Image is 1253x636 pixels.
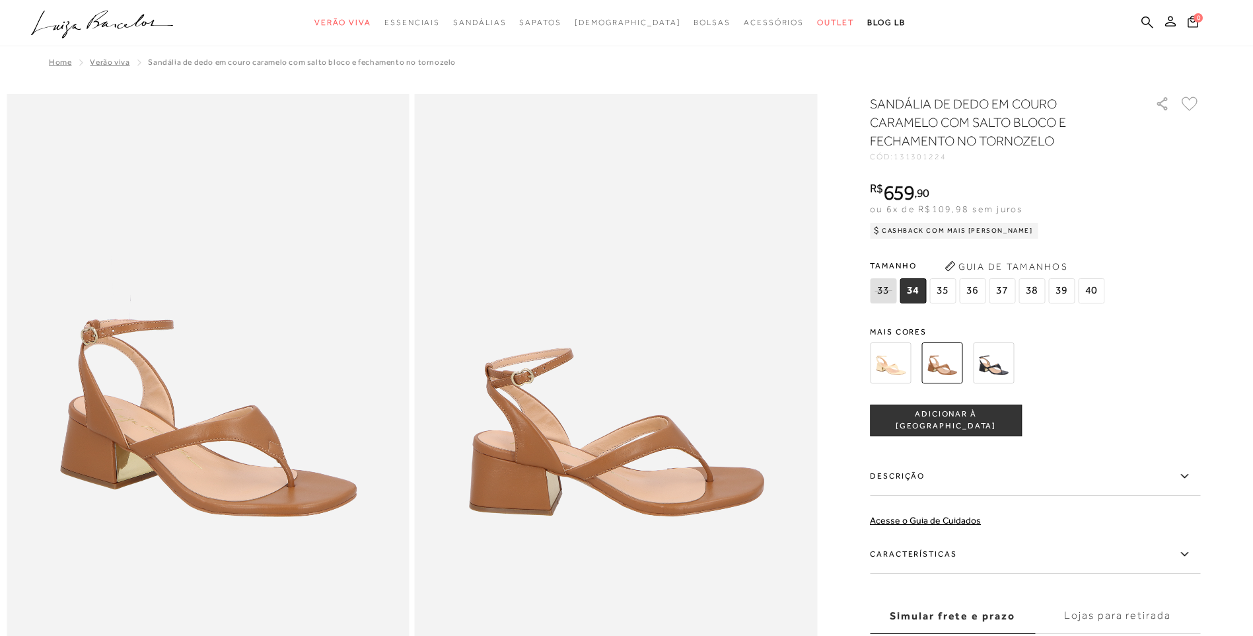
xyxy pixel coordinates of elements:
a: Verão Viva [90,58,129,67]
label: Simular frete e prazo [870,598,1035,634]
button: Guia de Tamanhos [940,256,1072,277]
span: Bolsas [694,18,731,27]
span: SANDÁLIA DE DEDO EM COURO CARAMELO COM SALTO BLOCO E FECHAMENTO NO TORNOZELO [148,58,456,67]
span: Verão Viva [314,18,371,27]
span: 35 [929,278,956,303]
a: categoryNavScreenReaderText [744,11,804,35]
a: categoryNavScreenReaderText [384,11,440,35]
span: Outlet [817,18,854,27]
span: Essenciais [384,18,440,27]
a: categoryNavScreenReaderText [314,11,371,35]
a: categoryNavScreenReaderText [519,11,561,35]
span: ADICIONAR À [GEOGRAPHIC_DATA] [871,409,1021,432]
img: SANDÁLIA DE DEDO EM COURO PRETO COM SALTO BLOCO E FECHAMENTO NO TORNOZELO [973,342,1014,383]
span: 38 [1019,278,1045,303]
i: R$ [870,182,883,194]
span: 0 [1194,13,1203,22]
span: ou 6x de R$109,98 sem juros [870,204,1022,214]
i: , [914,187,929,199]
a: categoryNavScreenReaderText [817,11,854,35]
img: SANDÁLIA DE DEDO EM COURO BAUNILHA COM SALTO BLOCO E FECHAMENTO NO TORNOZELO [870,342,911,383]
button: ADICIONAR À [GEOGRAPHIC_DATA] [870,405,1022,436]
span: BLOG LB [867,18,906,27]
label: Características [870,536,1200,574]
a: BLOG LB [867,11,906,35]
span: 131301224 [894,152,947,161]
span: [DEMOGRAPHIC_DATA] [575,18,681,27]
span: 40 [1078,278,1104,303]
a: Home [49,58,71,67]
span: Tamanho [870,256,1108,276]
h1: SANDÁLIA DE DEDO EM COURO CARAMELO COM SALTO BLOCO E FECHAMENTO NO TORNOZELO [870,95,1118,150]
span: 33 [870,278,896,303]
span: Mais cores [870,328,1200,336]
span: 90 [917,186,929,200]
img: SANDÁLIA DE DEDO EM COURO CARAMELO COM SALTO BLOCO E FECHAMENTO NO TORNOZELO [921,342,962,383]
span: 37 [989,278,1015,303]
span: 36 [959,278,985,303]
a: noSubCategoriesText [575,11,681,35]
div: CÓD: [870,153,1134,161]
span: Sapatos [519,18,561,27]
span: 39 [1048,278,1075,303]
span: Sandálias [453,18,506,27]
span: Acessórios [744,18,804,27]
a: categoryNavScreenReaderText [694,11,731,35]
span: 659 [883,180,914,204]
button: 0 [1184,15,1202,32]
label: Lojas para retirada [1035,598,1200,634]
span: 34 [900,278,926,303]
a: categoryNavScreenReaderText [453,11,506,35]
div: Cashback com Mais [PERSON_NAME] [870,223,1038,239]
label: Descrição [870,457,1200,496]
a: Acesse o Guia de Cuidados [870,515,981,526]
